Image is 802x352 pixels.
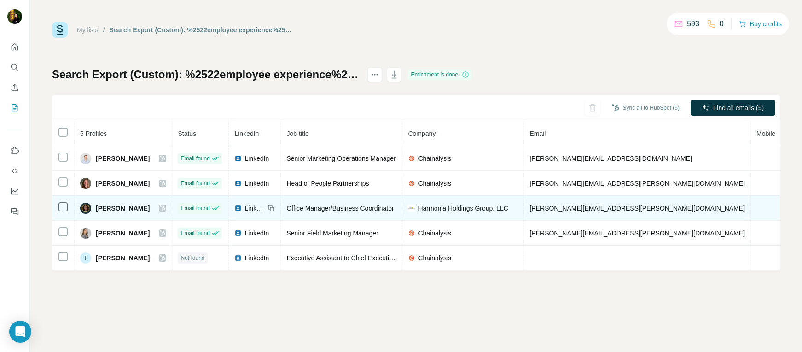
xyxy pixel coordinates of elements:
span: Chainalysis [418,253,451,263]
button: Dashboard [7,183,22,199]
img: Avatar [7,9,22,24]
span: Head of People Partnerships [286,180,369,187]
img: company-logo [408,254,415,262]
span: Chainalysis [418,229,451,238]
span: Email [529,130,546,137]
div: Enrichment is done [408,69,472,80]
img: company-logo [408,229,415,237]
button: Use Surfe API [7,163,22,179]
img: Avatar [80,178,91,189]
button: My lists [7,100,22,116]
span: [PERSON_NAME][EMAIL_ADDRESS][PERSON_NAME][DOMAIN_NAME] [529,229,745,237]
img: company-logo [408,155,415,162]
span: Job title [286,130,308,137]
span: LinkedIn [244,253,269,263]
span: Senior Marketing Operations Manager [286,155,395,162]
span: Company [408,130,436,137]
span: [PERSON_NAME] [96,154,150,163]
h1: Search Export (Custom): %2522employee experience%2522 OR %2522workplace experience%2522 OR %2522e... [52,67,359,82]
button: Find all emails (5) [691,100,775,116]
span: [PERSON_NAME] [96,229,150,238]
span: Find all emails (5) [713,103,764,112]
span: 5 Profiles [80,130,107,137]
span: Mobile [756,130,775,137]
span: Office Manager/Business Coordinator [286,205,394,212]
p: 0 [720,18,724,29]
span: Not found [180,254,204,262]
span: LinkedIn [244,204,265,213]
span: [PERSON_NAME] [96,204,150,213]
div: T [80,252,91,264]
button: Search [7,59,22,76]
span: [PERSON_NAME] [96,179,150,188]
img: company-logo [408,180,415,187]
a: My lists [77,26,99,34]
span: Executive Assistant to Chief Executive Officer [286,254,416,262]
img: LinkedIn logo [234,155,242,162]
span: Email found [180,229,209,237]
button: Use Surfe on LinkedIn [7,142,22,159]
span: Chainalysis [418,154,451,163]
span: [PERSON_NAME][EMAIL_ADDRESS][PERSON_NAME][DOMAIN_NAME] [529,205,745,212]
span: Senior Field Marketing Manager [286,229,378,237]
span: Email found [180,179,209,188]
span: [PERSON_NAME] [96,253,150,263]
span: LinkedIn [244,154,269,163]
img: Surfe Logo [52,22,68,38]
div: Open Intercom Messenger [9,321,31,343]
button: Enrich CSV [7,79,22,96]
button: Quick start [7,39,22,55]
span: Email found [180,204,209,212]
button: Sync all to HubSpot (5) [605,101,686,115]
img: LinkedIn logo [234,254,242,262]
button: Buy credits [739,18,782,30]
button: actions [367,67,382,82]
li: / [103,25,105,35]
img: company-logo [408,205,415,212]
span: LinkedIn [244,179,269,188]
img: LinkedIn logo [234,180,242,187]
span: [PERSON_NAME][EMAIL_ADDRESS][PERSON_NAME][DOMAIN_NAME] [529,180,745,187]
span: Harmonia Holdings Group, LLC [418,204,508,213]
span: LinkedIn [244,229,269,238]
img: Avatar [80,203,91,214]
span: Chainalysis [418,179,451,188]
img: LinkedIn logo [234,229,242,237]
span: [PERSON_NAME][EMAIL_ADDRESS][DOMAIN_NAME] [529,155,692,162]
button: Feedback [7,203,22,220]
img: LinkedIn logo [234,205,242,212]
div: Search Export (Custom): %2522employee experience%2522 OR %2522workplace experience%2522 OR %2522e... [110,25,292,35]
span: Email found [180,154,209,163]
img: Avatar [80,153,91,164]
p: 593 [687,18,699,29]
span: LinkedIn [234,130,259,137]
span: Status [178,130,196,137]
img: Avatar [80,228,91,239]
